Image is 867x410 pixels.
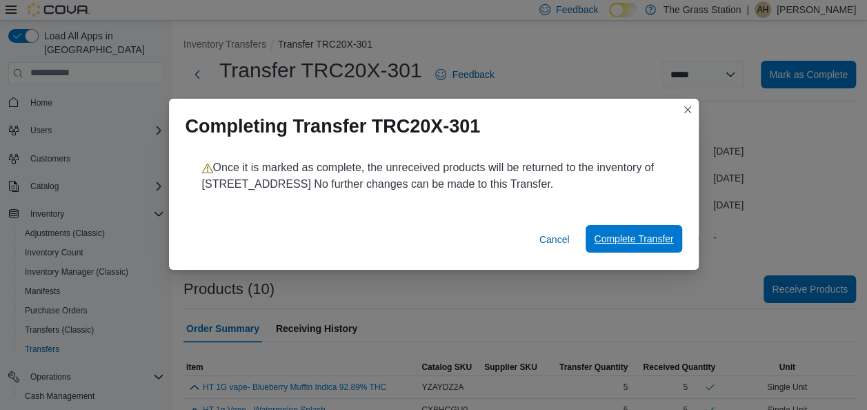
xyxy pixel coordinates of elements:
button: Cancel [534,226,575,253]
span: Complete Transfer [594,232,673,246]
button: Closes this modal window [679,101,696,118]
p: Once it is marked as complete, the unreceived products will be returned to the inventory of [STRE... [202,159,666,193]
span: Cancel [539,233,570,246]
button: Complete Transfer [586,225,681,253]
h1: Completing Transfer TRC20X-301 [186,115,481,137]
